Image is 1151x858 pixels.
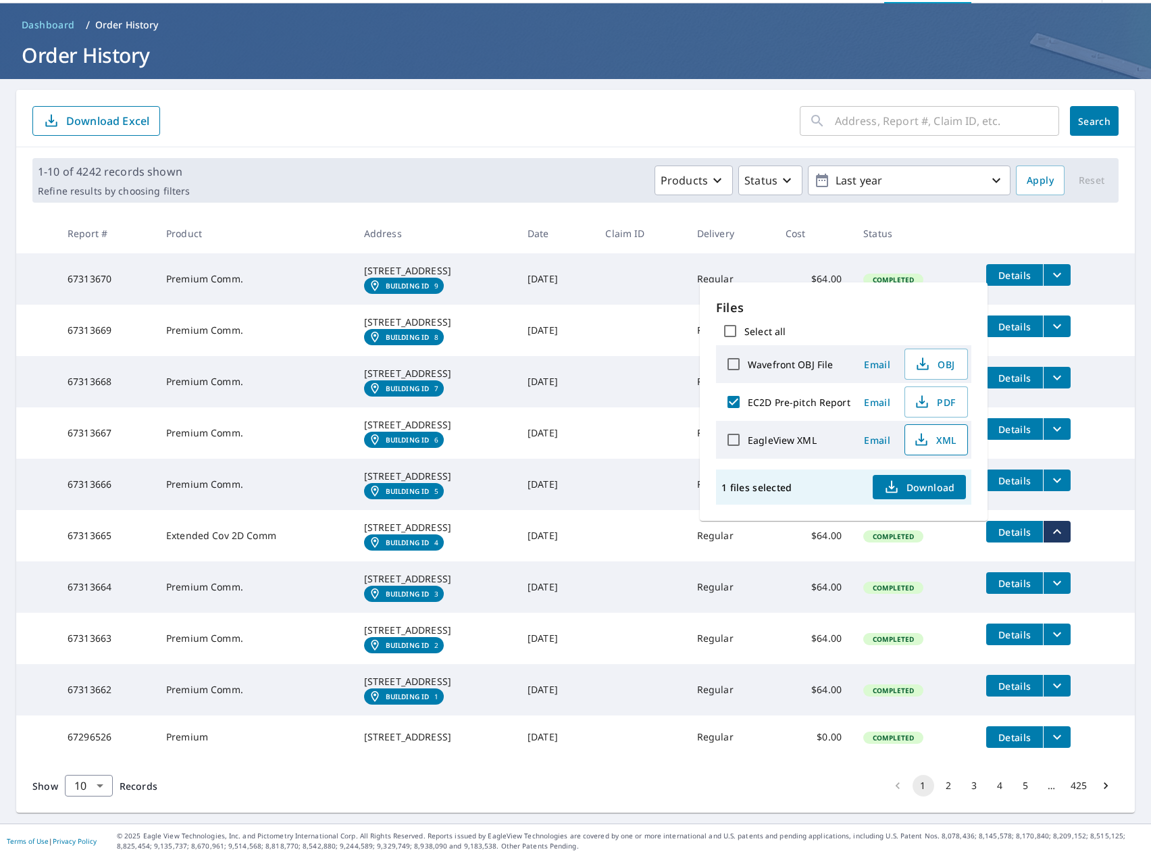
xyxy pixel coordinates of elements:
[1015,775,1037,797] button: Go to page 5
[155,213,353,253] th: Product
[364,624,506,637] div: [STREET_ADDRESS]
[885,775,1119,797] nav: pagination navigation
[861,434,894,447] span: Email
[986,521,1043,542] button: detailsBtn-67313665
[57,561,155,613] td: 67313664
[517,561,594,613] td: [DATE]
[716,299,971,317] p: Files
[856,392,899,413] button: Email
[364,432,444,448] a: Building ID6
[364,572,506,586] div: [STREET_ADDRESS]
[1043,418,1071,440] button: filesDropdownBtn-67313667
[744,325,786,338] label: Select all
[1070,106,1119,136] button: Search
[1043,521,1071,542] button: filesDropdownBtn-67313665
[386,436,430,444] em: Building ID
[861,358,894,371] span: Email
[994,372,1035,384] span: Details
[913,432,956,448] span: XML
[686,305,775,356] td: Regular
[364,483,444,499] a: Building ID5
[904,424,968,455] button: XML
[95,18,159,32] p: Order History
[994,320,1035,333] span: Details
[748,434,817,447] label: EagleView XML
[1043,316,1071,337] button: filesDropdownBtn-67313669
[884,479,955,495] span: Download
[686,715,775,759] td: Regular
[386,282,430,290] em: Building ID
[155,407,353,459] td: Premium Comm.
[986,675,1043,697] button: detailsBtn-67313662
[386,692,430,701] em: Building ID
[686,613,775,664] td: Regular
[994,474,1035,487] span: Details
[57,253,155,305] td: 67313670
[986,726,1043,748] button: detailsBtn-67296526
[364,316,506,329] div: [STREET_ADDRESS]
[1043,572,1071,594] button: filesDropdownBtn-67313664
[364,367,506,380] div: [STREET_ADDRESS]
[1067,775,1091,797] button: Go to page 425
[38,185,190,197] p: Refine results by choosing filters
[775,613,852,664] td: $64.00
[1016,166,1065,195] button: Apply
[517,305,594,356] td: [DATE]
[386,333,430,341] em: Building ID
[155,664,353,715] td: Premium Comm.
[32,106,160,136] button: Download Excel
[517,715,594,759] td: [DATE]
[655,166,733,195] button: Products
[994,577,1035,590] span: Details
[775,510,852,561] td: $64.00
[986,264,1043,286] button: detailsBtn-67313670
[364,418,506,432] div: [STREET_ADDRESS]
[517,613,594,664] td: [DATE]
[865,275,922,284] span: Completed
[22,18,75,32] span: Dashboard
[155,356,353,407] td: Premium Comm.
[53,836,97,846] a: Privacy Policy
[775,213,852,253] th: Cost
[7,836,49,846] a: Terms of Use
[865,583,922,592] span: Completed
[364,637,444,653] a: Building ID2
[986,418,1043,440] button: detailsBtn-67313667
[155,305,353,356] td: Premium Comm.
[16,41,1135,69] h1: Order History
[57,356,155,407] td: 67313668
[517,459,594,510] td: [DATE]
[904,386,968,418] button: PDF
[986,572,1043,594] button: detailsBtn-67313664
[873,475,966,499] button: Download
[748,358,833,371] label: Wavefront OBJ File
[364,688,444,705] a: Building ID1
[964,775,986,797] button: Go to page 3
[744,172,777,188] p: Status
[57,213,155,253] th: Report #
[775,561,852,613] td: $64.00
[155,715,353,759] td: Premium
[994,680,1035,692] span: Details
[835,102,1059,140] input: Address, Report #, Claim ID, etc.
[1043,675,1071,697] button: filesDropdownBtn-67313662
[686,561,775,613] td: Regular
[748,396,850,409] label: EC2D Pre-pitch Report
[1043,624,1071,645] button: filesDropdownBtn-67313663
[364,470,506,483] div: [STREET_ADDRESS]
[517,253,594,305] td: [DATE]
[364,264,506,278] div: [STREET_ADDRESS]
[155,613,353,664] td: Premium Comm.
[1041,779,1063,792] div: …
[57,510,155,561] td: 67313665
[16,14,1135,36] nav: breadcrumb
[517,356,594,407] td: [DATE]
[155,510,353,561] td: Extended Cov 2D Comm
[155,459,353,510] td: Premium Comm.
[16,14,80,36] a: Dashboard
[986,624,1043,645] button: detailsBtn-67313663
[686,459,775,510] td: Regular
[990,775,1011,797] button: Go to page 4
[994,731,1035,744] span: Details
[594,213,686,253] th: Claim ID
